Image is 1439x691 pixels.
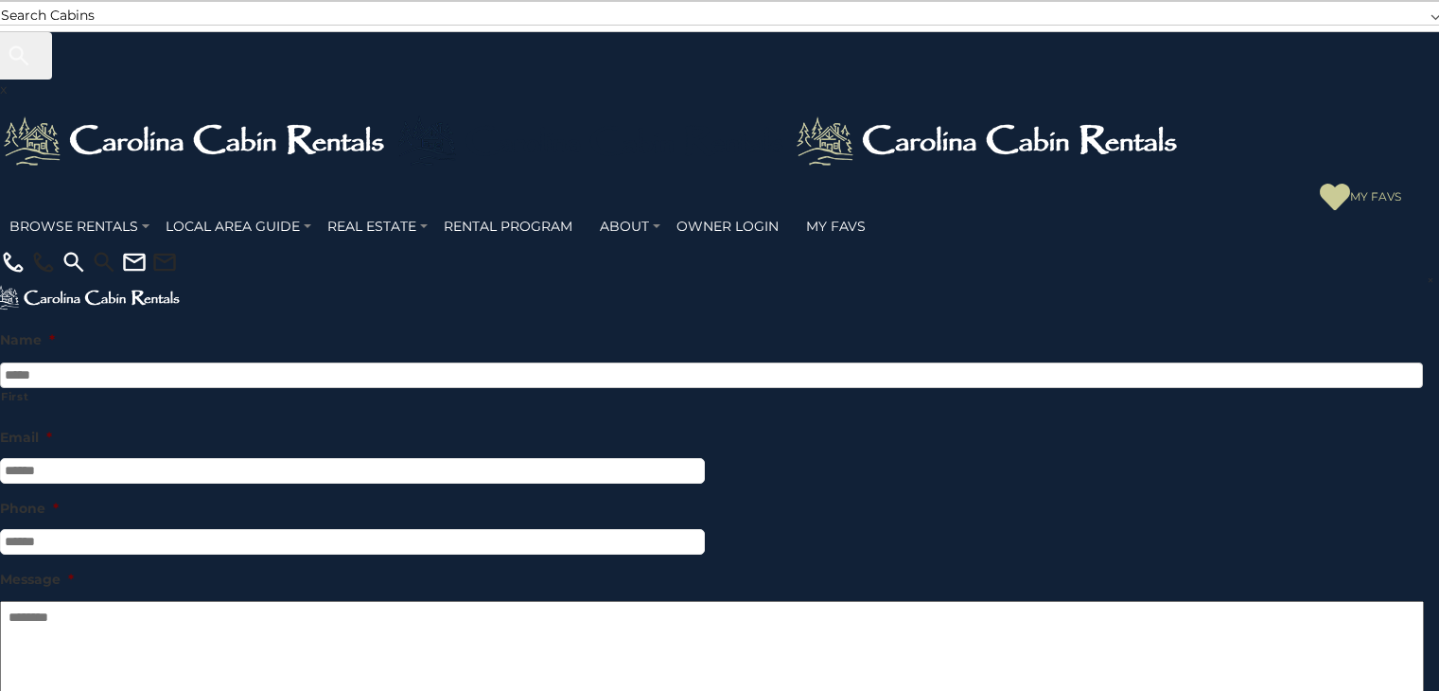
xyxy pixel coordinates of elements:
a: Rental Program [434,213,582,239]
img: mail-regular-white.png [121,249,148,275]
a: About [590,213,658,239]
img: mail-regular-black.png [151,249,178,275]
a: My Favs [797,213,875,239]
img: search-regular-black.png [91,249,117,275]
img: phone-regular-black.png [30,249,57,275]
a: My Favs [1320,182,1406,213]
img: White-1-2.png [793,113,1185,169]
a: Real Estate [318,213,426,239]
a: Local Area Guide [156,213,309,239]
label: First [1,389,1423,404]
a: Owner Login [667,213,788,239]
img: search-regular-white.png [61,249,87,275]
span: × [1427,271,1434,290]
span: My Favs [1350,188,1401,220]
img: Blue-2.png [396,113,789,169]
